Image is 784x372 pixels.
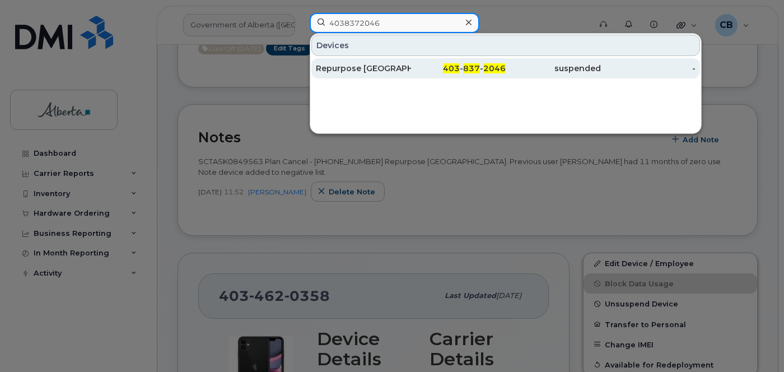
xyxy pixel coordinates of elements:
span: 403 [443,63,460,73]
span: 837 [463,63,480,73]
a: Repurpose [GEOGRAPHIC_DATA]403-837-2046suspended- [311,58,700,78]
div: Repurpose [GEOGRAPHIC_DATA] [316,63,411,74]
div: - - [411,63,506,74]
div: suspended [506,63,601,74]
span: 2046 [483,63,506,73]
div: - [601,63,696,74]
div: Devices [311,35,700,56]
input: Find something... [310,13,479,33]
